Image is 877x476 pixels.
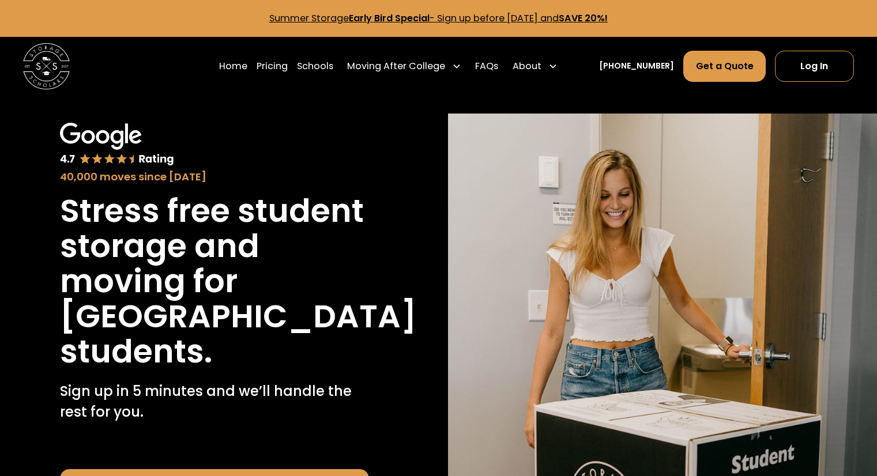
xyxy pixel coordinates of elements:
[60,194,369,299] h1: Stress free student storage and moving for
[775,51,854,82] a: Log In
[60,169,369,184] div: 40,000 moves since [DATE]
[60,299,416,334] h1: [GEOGRAPHIC_DATA]
[683,51,765,82] a: Get a Quote
[23,43,70,90] img: Storage Scholars main logo
[475,50,498,82] a: FAQs
[559,12,608,25] strong: SAVE 20%!
[297,50,333,82] a: Schools
[347,59,445,73] div: Moving After College
[257,50,288,82] a: Pricing
[60,334,212,369] h1: students.
[599,60,674,72] a: [PHONE_NUMBER]
[60,123,174,167] img: Google 4.7 star rating
[269,12,608,25] a: Summer StorageEarly Bird Special- Sign up before [DATE] andSAVE 20%!
[60,381,369,423] p: Sign up in 5 minutes and we’ll handle the rest for you.
[219,50,247,82] a: Home
[349,12,430,25] strong: Early Bird Special
[513,59,541,73] div: About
